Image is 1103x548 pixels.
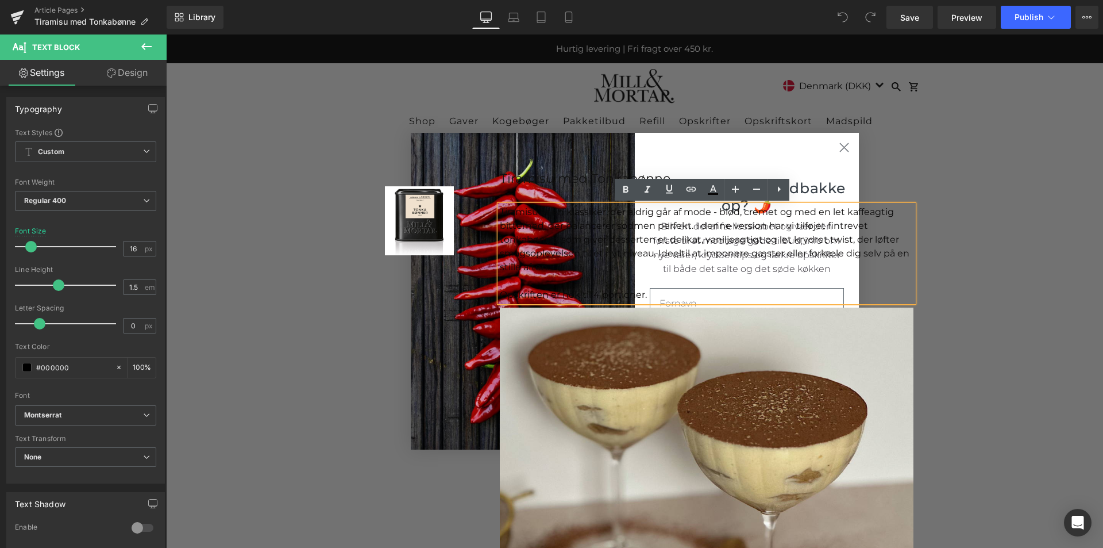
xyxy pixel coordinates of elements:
[900,12,919,24] span: Save
[1075,6,1098,29] button: More
[38,147,64,157] b: Custom
[145,322,155,329] span: px
[1064,509,1092,536] div: Open Intercom Messenger
[24,196,67,205] b: Regular 400
[334,255,481,266] font: Opskriften er nok til 4 portioner.
[334,213,743,238] span: til at imponere gæster eller forkæle dig selv på en stille aften.
[15,435,156,443] div: Text Transform
[34,6,167,15] a: Article Pages
[219,152,288,221] img: Tonkabønner, ØKO
[555,6,583,29] a: Mobile
[15,178,156,186] div: Font Weight
[34,17,136,26] span: Tiramisu med Tonkabønne
[951,12,982,24] span: Preview
[128,358,156,378] div: %
[15,343,156,351] div: Text Color
[15,493,65,509] div: Text Shadow
[334,135,747,154] div: Tiramisu med Tonkabønne
[831,6,854,29] button: Undo
[859,6,882,29] button: Redo
[1001,6,1071,29] button: Publish
[167,6,223,29] a: New Library
[24,411,61,420] i: Montserrat
[500,6,527,29] a: Laptop
[32,43,80,52] span: Text Block
[188,12,215,22] span: Library
[15,392,156,400] div: Font
[1015,13,1043,22] span: Publish
[334,172,733,224] font: Tiramisu er en klassiker, der aldrig går af mode - blød, cremet og med en let kaffeagtig bitterhe...
[472,6,500,29] a: Desktop
[86,60,169,86] a: Design
[15,128,156,137] div: Text Styles
[36,361,110,374] input: Color
[145,245,155,252] span: px
[938,6,996,29] a: Preview
[527,6,555,29] a: Tablet
[15,227,47,235] div: Font Size
[15,266,156,274] div: Line Height
[15,523,120,535] div: Enable
[15,304,156,312] div: Letter Spacing
[24,453,42,461] b: None
[15,98,62,114] div: Typography
[145,283,155,291] span: em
